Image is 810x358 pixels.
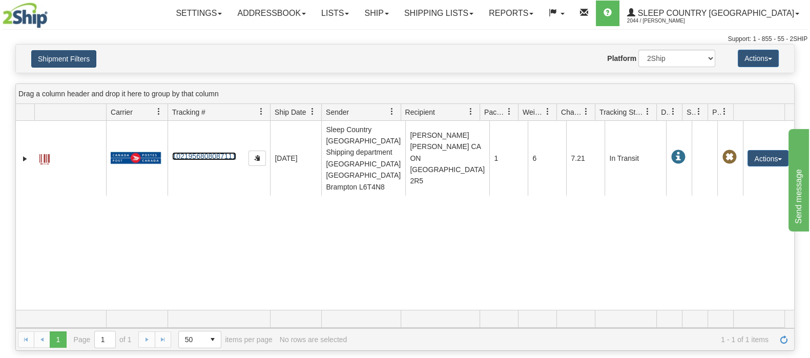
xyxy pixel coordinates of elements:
[354,335,769,344] span: 1 - 1 of 1 items
[619,1,807,26] a: Sleep Country [GEOGRAPHIC_DATA] 2044 / [PERSON_NAME]
[31,50,96,68] button: Shipment Filters
[561,107,583,117] span: Charge
[304,103,321,120] a: Ship Date filter column settings
[690,103,708,120] a: Shipment Issues filter column settings
[501,103,518,120] a: Packages filter column settings
[712,107,721,117] span: Pickup Status
[16,84,794,104] div: grid grouping header
[639,103,656,120] a: Tracking Status filter column settings
[172,152,236,160] a: 1021956808087111
[314,1,357,26] a: Lists
[489,121,528,196] td: 1
[776,331,792,348] a: Refresh
[50,331,66,348] span: Page 1
[599,107,644,117] span: Tracking Status
[172,107,205,117] span: Tracking #
[383,103,401,120] a: Sender filter column settings
[687,107,695,117] span: Shipment Issues
[397,1,481,26] a: Shipping lists
[481,1,541,26] a: Reports
[3,35,807,44] div: Support: 1 - 855 - 55 - 2SHIP
[150,103,168,120] a: Carrier filter column settings
[326,107,349,117] span: Sender
[664,103,682,120] a: Delivery Status filter column settings
[230,1,314,26] a: Addressbook
[627,16,704,26] span: 2044 / [PERSON_NAME]
[747,150,788,166] button: Actions
[3,3,48,28] img: logo2044.jpg
[528,121,566,196] td: 6
[248,151,266,166] button: Copy to clipboard
[357,1,396,26] a: Ship
[111,107,133,117] span: Carrier
[635,9,794,17] span: Sleep Country [GEOGRAPHIC_DATA]
[270,121,321,196] td: [DATE]
[178,331,221,348] span: Page sizes drop down
[204,331,221,348] span: select
[605,121,666,196] td: In Transit
[539,103,556,120] a: Weight filter column settings
[405,121,489,196] td: [PERSON_NAME] [PERSON_NAME] CA ON [GEOGRAPHIC_DATA] 2R5
[111,152,161,164] img: 20 - Canada Post
[275,107,306,117] span: Ship Date
[20,154,30,164] a: Expand
[577,103,595,120] a: Charge filter column settings
[484,107,506,117] span: Packages
[95,331,115,348] input: Page 1
[39,150,50,166] a: Label
[716,103,733,120] a: Pickup Status filter column settings
[321,121,405,196] td: Sleep Country [GEOGRAPHIC_DATA] Shipping department [GEOGRAPHIC_DATA] [GEOGRAPHIC_DATA] Brampton ...
[523,107,544,117] span: Weight
[462,103,480,120] a: Recipient filter column settings
[74,331,132,348] span: Page of 1
[566,121,605,196] td: 7.21
[671,150,685,164] span: In Transit
[178,331,273,348] span: items per page
[607,53,636,64] label: Platform
[185,334,198,345] span: 50
[661,107,670,117] span: Delivery Status
[738,50,779,67] button: Actions
[786,127,809,231] iframe: chat widget
[168,1,230,26] a: Settings
[405,107,435,117] span: Recipient
[8,6,95,18] div: Send message
[722,150,736,164] span: Pickup Not Assigned
[280,335,347,344] div: No rows are selected
[253,103,270,120] a: Tracking # filter column settings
